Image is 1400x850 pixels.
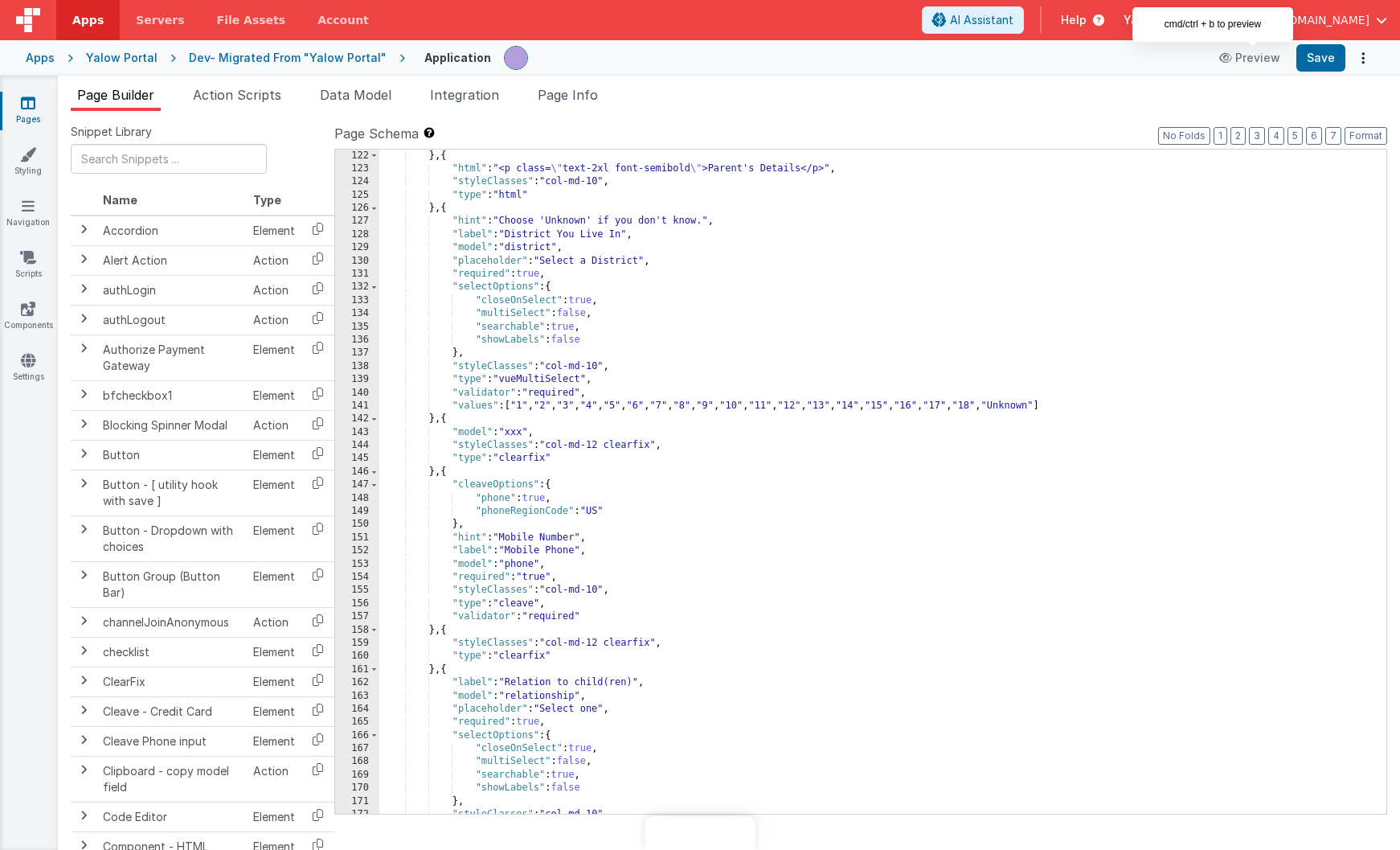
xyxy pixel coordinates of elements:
[247,470,301,515] td: Element
[335,742,379,755] div: 167
[247,561,301,607] td: Element
[247,726,301,756] td: Element
[247,637,301,667] td: Element
[96,216,247,246] td: Accordion
[335,150,379,162] div: 122
[335,663,379,676] div: 161
[1061,12,1087,28] span: Help
[335,624,379,637] div: 158
[335,426,379,439] div: 143
[71,124,152,140] span: Snippet Library
[86,50,158,66] div: Yalow Portal
[1124,12,1387,28] button: Yalow — [EMAIL_ADDRESS][DOMAIN_NAME]
[72,12,104,28] span: Apps
[335,202,379,215] div: 126
[335,228,379,241] div: 128
[96,440,247,470] td: Button
[335,413,379,425] div: 142
[335,610,379,623] div: 157
[1352,47,1374,69] button: Options
[335,492,379,505] div: 148
[335,532,379,544] div: 151
[335,505,379,518] div: 149
[335,755,379,768] div: 168
[335,400,379,413] div: 141
[335,215,379,228] div: 127
[335,650,379,663] div: 160
[430,87,499,103] span: Integration
[1296,44,1345,72] button: Save
[335,439,379,452] div: 144
[950,12,1013,28] span: AI Assistant
[247,410,301,440] td: Action
[505,47,527,69] img: f7dc7ccd734670a43b6c935232ffe256
[96,305,247,335] td: authLogout
[1230,127,1246,145] button: 2
[335,268,379,281] div: 131
[96,380,247,410] td: bfcheckbox1
[335,307,379,320] div: 134
[1158,127,1210,145] button: No Folds
[247,305,301,335] td: Action
[26,50,55,66] div: Apps
[424,51,491,64] h4: Application
[335,518,379,531] div: 150
[1306,127,1322,145] button: 6
[96,637,247,667] td: checklist
[96,756,247,802] td: Clipboard - copy model field
[335,360,379,373] div: 138
[253,193,281,207] span: Type
[96,515,247,561] td: Button - Dropdown with choices
[189,50,387,66] div: Dev- Migrated From "Yalow Portal"
[1268,127,1284,145] button: 4
[1132,7,1293,42] div: cmd/ctrl + b to preview
[335,544,379,557] div: 152
[335,808,379,821] div: 172
[247,216,301,246] td: Element
[335,255,379,268] div: 130
[193,87,281,103] span: Action Scripts
[538,87,598,103] span: Page Info
[1325,127,1341,145] button: 7
[335,466,379,478] div: 146
[96,245,247,275] td: Alert Action
[247,667,301,696] td: Element
[335,189,379,202] div: 125
[96,335,247,380] td: Authorize Payment Gateway
[1124,12,1173,28] span: Yalow —
[247,440,301,470] td: Element
[335,690,379,703] div: 163
[96,726,247,756] td: Cleave Phone input
[247,335,301,380] td: Element
[335,558,379,571] div: 153
[217,12,286,28] span: File Assets
[247,380,301,410] td: Element
[96,607,247,637] td: channelJoinAnonymous
[96,410,247,440] td: Blocking Spinner Modal
[335,571,379,584] div: 154
[247,607,301,637] td: Action
[922,6,1024,34] button: AI Assistant
[1249,127,1265,145] button: 3
[335,769,379,782] div: 169
[335,597,379,610] div: 156
[77,87,154,103] span: Page Builder
[247,756,301,802] td: Action
[645,816,755,850] iframe: Marker.io feedback button
[335,637,379,650] div: 159
[247,696,301,726] td: Element
[335,782,379,795] div: 170
[335,241,379,254] div: 129
[335,321,379,334] div: 135
[335,716,379,729] div: 165
[96,275,247,305] td: authLogin
[335,478,379,491] div: 147
[320,87,391,103] span: Data Model
[136,12,184,28] span: Servers
[247,802,301,832] td: Element
[335,703,379,716] div: 164
[335,795,379,808] div: 171
[335,452,379,465] div: 145
[335,294,379,307] div: 133
[1287,127,1303,145] button: 5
